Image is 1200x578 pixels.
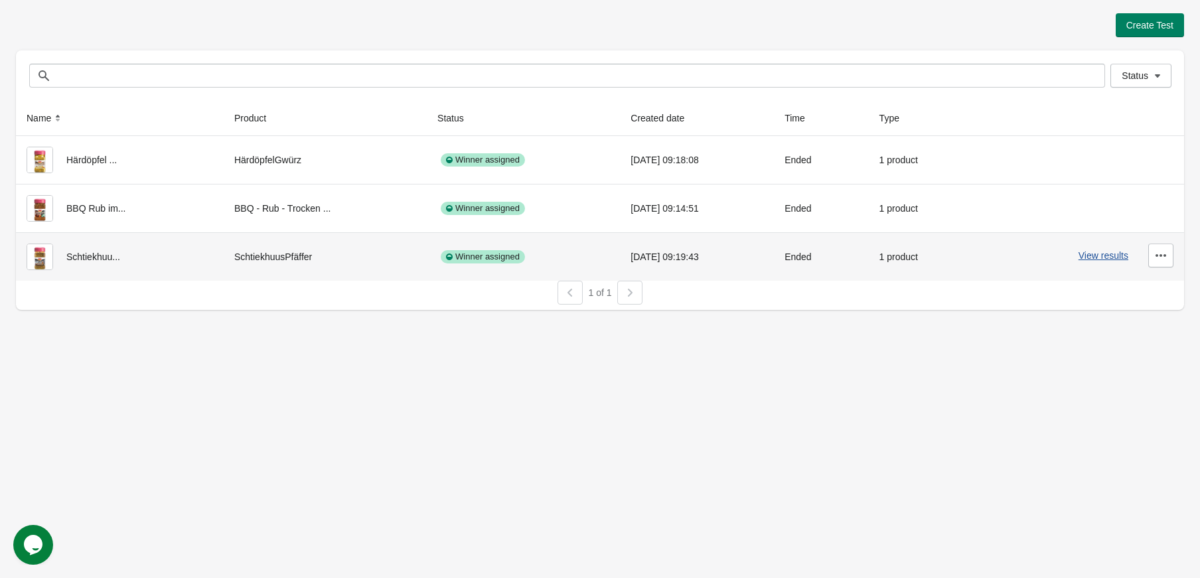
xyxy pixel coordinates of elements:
[234,147,416,173] div: HärdöpfelGwürz
[229,106,285,130] button: Product
[27,244,213,270] div: Schtiekhuu...
[874,106,918,130] button: Type
[631,195,763,222] div: [DATE] 09:14:51
[234,244,416,270] div: SchtiekhuusPfäffer
[1122,70,1148,81] span: Status
[1079,250,1128,261] button: View results
[432,106,483,130] button: Status
[1079,153,1128,164] button: View results
[779,106,824,130] button: Time
[441,250,525,263] div: Winner assigned
[21,106,70,130] button: Name
[441,202,525,215] div: Winner assigned
[879,147,962,173] div: 1 product
[625,106,703,130] button: Created date
[1126,20,1173,31] span: Create Test
[785,195,858,222] div: Ended
[785,244,858,270] div: Ended
[879,195,962,222] div: 1 product
[27,147,213,173] div: Härdöpfel ...
[588,287,611,298] span: 1 of 1
[1079,202,1128,212] button: View results
[879,244,962,270] div: 1 product
[1110,64,1171,88] button: Status
[1116,13,1184,37] button: Create Test
[785,147,858,173] div: Ended
[631,147,763,173] div: [DATE] 09:18:08
[13,525,56,565] iframe: chat widget
[234,195,416,222] div: BBQ - Rub - Trocken ...
[441,153,525,167] div: Winner assigned
[631,244,763,270] div: [DATE] 09:19:43
[27,195,213,222] div: BBQ Rub im...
